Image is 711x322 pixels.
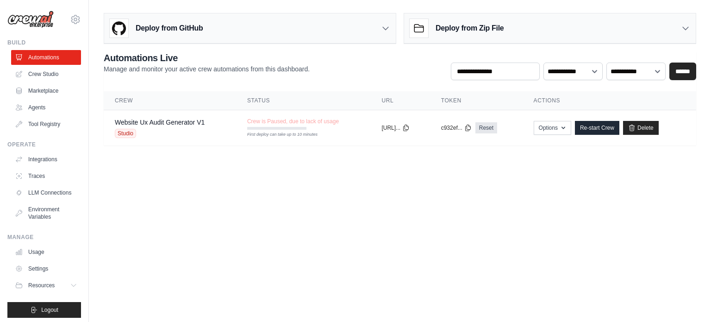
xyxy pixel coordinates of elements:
div: Manage [7,234,81,241]
a: Crew Studio [11,67,81,82]
h3: Deploy from GitHub [136,23,203,34]
button: Logout [7,302,81,318]
img: Logo [7,11,54,28]
a: Settings [11,261,81,276]
button: c932ef... [441,124,472,132]
a: Delete [623,121,659,135]
span: Logout [41,306,58,314]
a: Agents [11,100,81,115]
h2: Automations Live [104,51,310,64]
h3: Deploy from Zip File [436,23,504,34]
th: Status [236,91,370,110]
p: Manage and monitor your active crew automations from this dashboard. [104,64,310,74]
div: Build [7,39,81,46]
a: Integrations [11,152,81,167]
th: Token [430,91,523,110]
img: GitHub Logo [110,19,128,38]
th: Crew [104,91,236,110]
a: Website Ux Audit Generator V1 [115,119,205,126]
a: Usage [11,245,81,259]
a: Traces [11,169,81,183]
th: URL [370,91,430,110]
button: Options [534,121,571,135]
a: Automations [11,50,81,65]
a: LLM Connections [11,185,81,200]
span: Studio [115,129,136,138]
div: Operate [7,141,81,148]
div: First deploy can take up to 10 minutes [247,132,306,138]
a: Re-start Crew [575,121,619,135]
th: Actions [523,91,696,110]
a: Tool Registry [11,117,81,132]
a: Reset [475,122,497,133]
a: Environment Variables [11,202,81,224]
a: Marketplace [11,83,81,98]
button: Resources [11,278,81,293]
span: Resources [28,282,55,289]
span: Crew is Paused, due to lack of usage [247,118,339,125]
